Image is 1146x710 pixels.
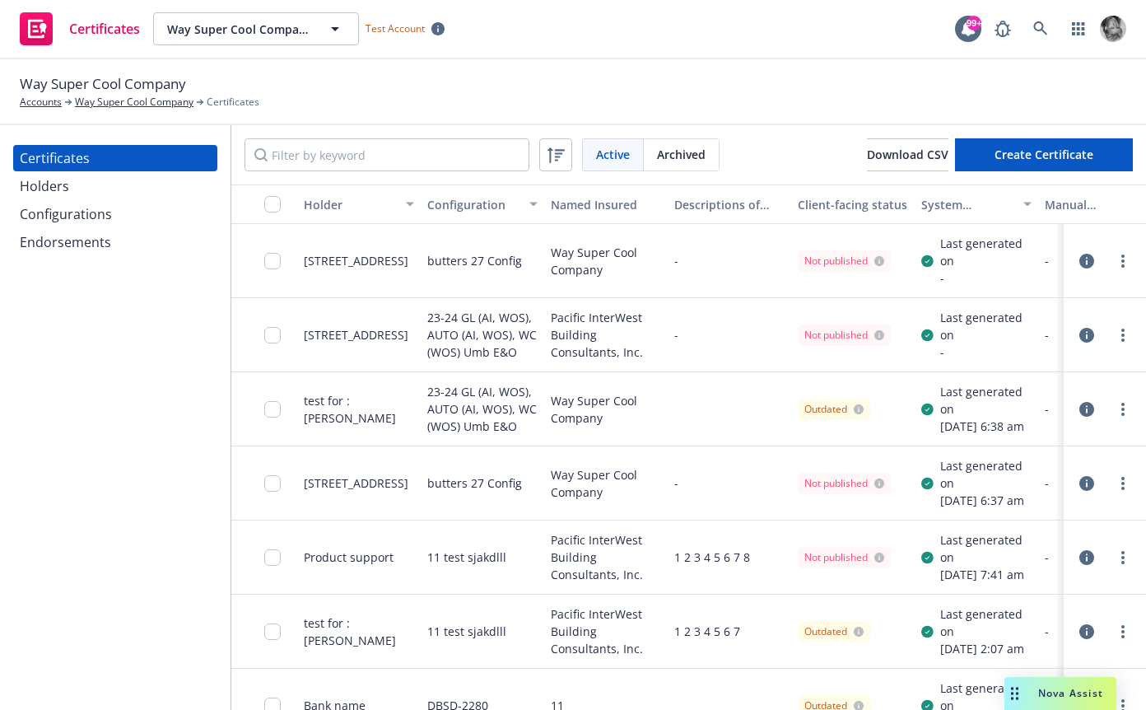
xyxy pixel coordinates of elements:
div: butters 27 Config [427,456,522,510]
span: Certificates [69,22,140,35]
a: Search [1024,12,1057,45]
button: Named Insured [544,185,668,224]
a: Accounts [20,95,62,110]
div: 23-24 GL (AI, WOS), AUTO (AI, WOS), WC (WOS) Umb E&O [427,382,538,436]
div: Holder [304,196,396,213]
div: - [940,343,1032,361]
button: Download CSV [867,138,948,171]
button: System certificate last generated [915,185,1038,224]
div: Last generated on [940,235,1032,269]
div: - [674,252,678,269]
span: Test Account [366,21,425,35]
div: test for : [PERSON_NAME] [304,392,414,427]
span: 1 2 3 4 5 6 7 8 [674,549,750,565]
a: more [1113,474,1133,493]
a: more [1113,399,1133,419]
div: Certificates [20,145,90,171]
div: [STREET_ADDRESS] [304,474,408,492]
div: [DATE] 7:41 am [940,566,1032,583]
span: Test Account [359,20,451,37]
div: 99+ [967,16,981,30]
div: [DATE] 6:38 am [940,418,1032,435]
a: more [1113,548,1133,568]
span: Certificates [207,95,259,110]
button: Client-facing status [791,185,915,224]
a: Switch app [1062,12,1095,45]
div: Pacific InterWest Building Consultants, Inc. [551,605,661,658]
div: Last generated on [940,383,1032,418]
div: [STREET_ADDRESS] [304,252,408,269]
div: Product support [304,549,394,566]
div: Pacific InterWest Building Consultants, Inc. [551,530,661,584]
input: Toggle Row Selected [264,401,281,418]
div: Not published [804,476,884,491]
input: Toggle Row Selected [264,327,281,343]
div: butters 27 Config [427,234,522,287]
input: Toggle Row Selected [264,253,281,269]
div: 23-24 GL (AI, WOS), AUTO (AI, WOS), WC (WOS) Umb E&O [427,308,538,362]
div: 11 test sjakdlll [427,530,506,584]
div: [DATE] 2:07 am [940,640,1032,657]
div: Endorsements [20,229,111,255]
span: Nova Assist [1038,686,1103,700]
div: Way Super Cool Company [551,234,661,287]
span: Way Super Cool Company [167,21,310,38]
span: 1 2 3 4 5 6 7 [674,624,740,639]
div: Not published [804,550,884,565]
button: Create Certificate [955,138,1133,171]
div: Named Insured [551,196,661,213]
input: Toggle Row Selected [264,549,281,566]
div: Descriptions of operations [674,196,785,213]
button: Holder [297,185,421,224]
a: more [1113,251,1133,271]
div: Last generated on [940,309,1032,343]
div: Configuration [427,196,519,213]
a: Report a Bug [986,12,1019,45]
div: System certificate last generated [921,196,1013,213]
div: Drag to move [1004,677,1025,710]
a: Endorsements [13,229,217,255]
a: Certificates [13,6,147,52]
div: - [674,326,678,343]
button: Way Super Cool Company [153,12,359,45]
a: Holders [13,173,217,199]
a: more [1113,622,1133,642]
div: 11 test sjakdlll [427,605,506,658]
a: Configurations [13,201,217,227]
div: - [940,269,1032,287]
input: Filter by keyword [245,138,529,171]
input: Select all [264,196,281,213]
div: Last generated on [940,531,1032,566]
img: photo [1100,16,1126,42]
div: Not published [804,328,884,343]
div: Way Super Cool Company [551,456,661,510]
div: Last generated on [940,605,1032,640]
div: test for : [PERSON_NAME] [304,614,414,649]
a: Way Super Cool Company [75,95,193,110]
div: Last generated on [940,457,1032,492]
div: Not published [804,254,884,269]
button: Descriptions of operations [668,185,791,224]
div: Way Super Cool Company [551,382,661,436]
div: [STREET_ADDRESS] [304,326,408,343]
div: - [674,474,678,492]
a: Certificates [13,145,217,171]
input: Toggle Row Selected [264,624,281,640]
div: Pacific InterWest Building Consultants, Inc. [551,308,661,362]
span: Archived [657,146,706,163]
button: Configuration [421,185,544,224]
button: Nova Assist [1004,677,1116,710]
div: Client-facing status [798,196,908,213]
span: Active [596,146,630,163]
span: Download CSV [867,147,948,162]
div: Manual certificate last generated [1045,196,1137,213]
div: Configurations [20,201,112,227]
div: Outdated [804,402,864,417]
span: Create Certificate [995,147,1093,162]
a: more [1113,325,1133,345]
span: Way Super Cool Company [20,73,186,95]
div: Holders [20,173,69,199]
div: [DATE] 6:37 am [940,492,1032,509]
input: Toggle Row Selected [264,475,281,492]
